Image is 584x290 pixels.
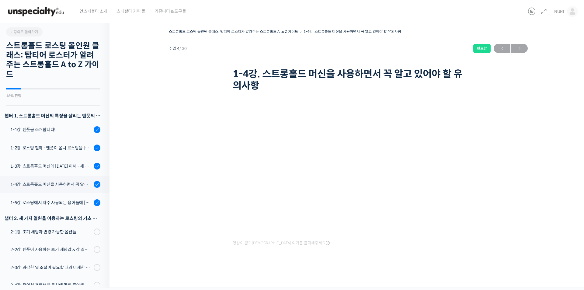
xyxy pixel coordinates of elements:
span: → [511,44,528,53]
div: 1-3강. 스트롱홀드 머신에 [DATE] 이해 - 세 가지 열원이 만들어내는 변화 [10,163,92,169]
a: 다음→ [511,44,528,53]
div: 2-4강. 적외선 프로브의 특성에 맞춰 주의해야 할 점들 [10,282,92,288]
div: 2-2강. 벤풋이 사용하는 초기 세팅값 & 각 열원이 하는 역할 [10,246,92,253]
div: 2-1강. 초기 세팅과 변경 가능한 옵션들 [10,229,92,235]
div: 1-4강. 스트롱홀드 머신을 사용하면서 꼭 알고 있어야 할 유의사항 [10,181,92,188]
a: ←이전 [494,44,510,53]
span: 수업 4 [169,47,187,51]
div: 1-2강. 로스팅 철학 - 벤풋이 옴니 로스팅을 [DATE] 않는 이유 [10,145,92,151]
a: 1-4강. 스트롱홀드 머신을 사용하면서 꼭 알고 있어야 할 유의사항 [304,29,401,34]
a: 스트롱홀드 로스팅 올인원 클래스: 탑티어 로스터가 알려주는 스트롱홀드 A to Z 가이드 [169,29,298,34]
h1: 1-4강. 스트롱홀드 머신을 사용하면서 꼭 알고 있어야 할 유의사항 [233,68,464,92]
span: / 30 [179,46,187,51]
div: 챕터 2. 세 가지 열원을 이용하는 로스팅의 기초 설계 [5,214,100,222]
span: 영상이 끊기[DEMOGRAPHIC_DATA] 여기를 클릭해주세요 [233,241,330,246]
div: 1-1강. 벤풋을 소개합니다! [10,126,92,133]
h3: 챕터 1. 스트롱홀드 머신의 특징을 살리는 벤풋의 로스팅 방식 [5,112,100,120]
a: 강의로 돌아가기 [6,27,43,37]
div: 2-3강. 과감한 열 조절이 필요할 때와 미세한 열 조절이 필요할 때 [10,264,92,271]
span: ← [494,44,510,53]
h2: 스트롱홀드 로스팅 올인원 클래스: 탑티어 로스터가 알려주는 스트롱홀드 A to Z 가이드 [6,41,100,79]
span: 강의로 돌아가기 [9,30,38,34]
div: 1-5강. 로스팅에서 자주 사용되는 용어들에 [DATE] 이해 [10,199,92,206]
span: NURI [554,9,564,14]
div: 완료함 [473,44,491,53]
div: 16% 진행 [6,94,100,98]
